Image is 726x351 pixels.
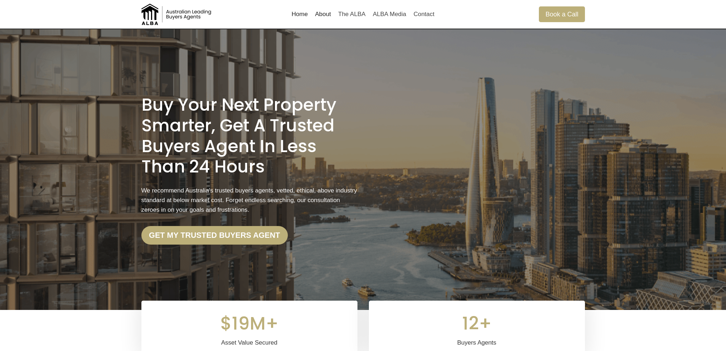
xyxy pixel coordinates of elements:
div: 12+ [377,309,576,338]
h1: Buy Your Next Property Smarter, Get a Trusted Buyers Agent in less than 24 Hours [141,95,357,177]
strong: Get my trusted Buyers Agent [149,231,280,240]
a: About [311,6,335,23]
img: Australian Leading Buyers Agents [141,4,213,25]
a: Book a Call [539,6,585,22]
a: The ALBA [335,6,369,23]
a: ALBA Media [369,6,410,23]
nav: Primary Navigation [288,6,438,23]
a: Contact [410,6,438,23]
div: $19M+ [150,309,349,338]
p: We recommend Australia’s trusted buyers agents, vetted, ethical, above industry standard at below... [141,186,357,215]
a: Get my trusted Buyers Agent [141,226,288,245]
div: Buyers Agents [377,338,576,347]
a: Home [288,6,311,23]
div: Asset Value Secured [150,338,349,347]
